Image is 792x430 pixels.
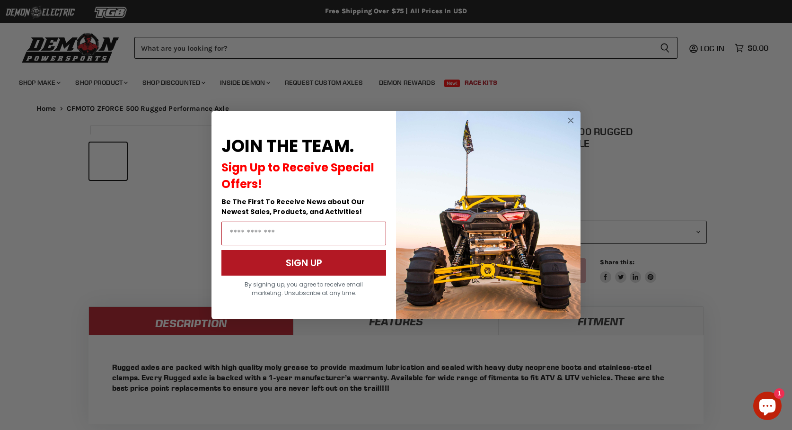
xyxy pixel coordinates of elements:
[245,280,363,297] span: By signing up, you agree to receive email marketing. Unsubscribe at any time.
[221,160,374,192] span: Sign Up to Receive Special Offers!
[750,392,784,422] inbox-online-store-chat: Shopify online store chat
[221,250,386,276] button: SIGN UP
[221,222,386,245] input: Email Address
[221,134,354,158] span: JOIN THE TEAM.
[221,197,365,216] span: Be The First To Receive News about Our Newest Sales, Products, and Activities!
[396,111,581,319] img: a9095488-b6e7-41ba-879d-588abfab540b.jpeg
[565,115,577,126] button: Close dialog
